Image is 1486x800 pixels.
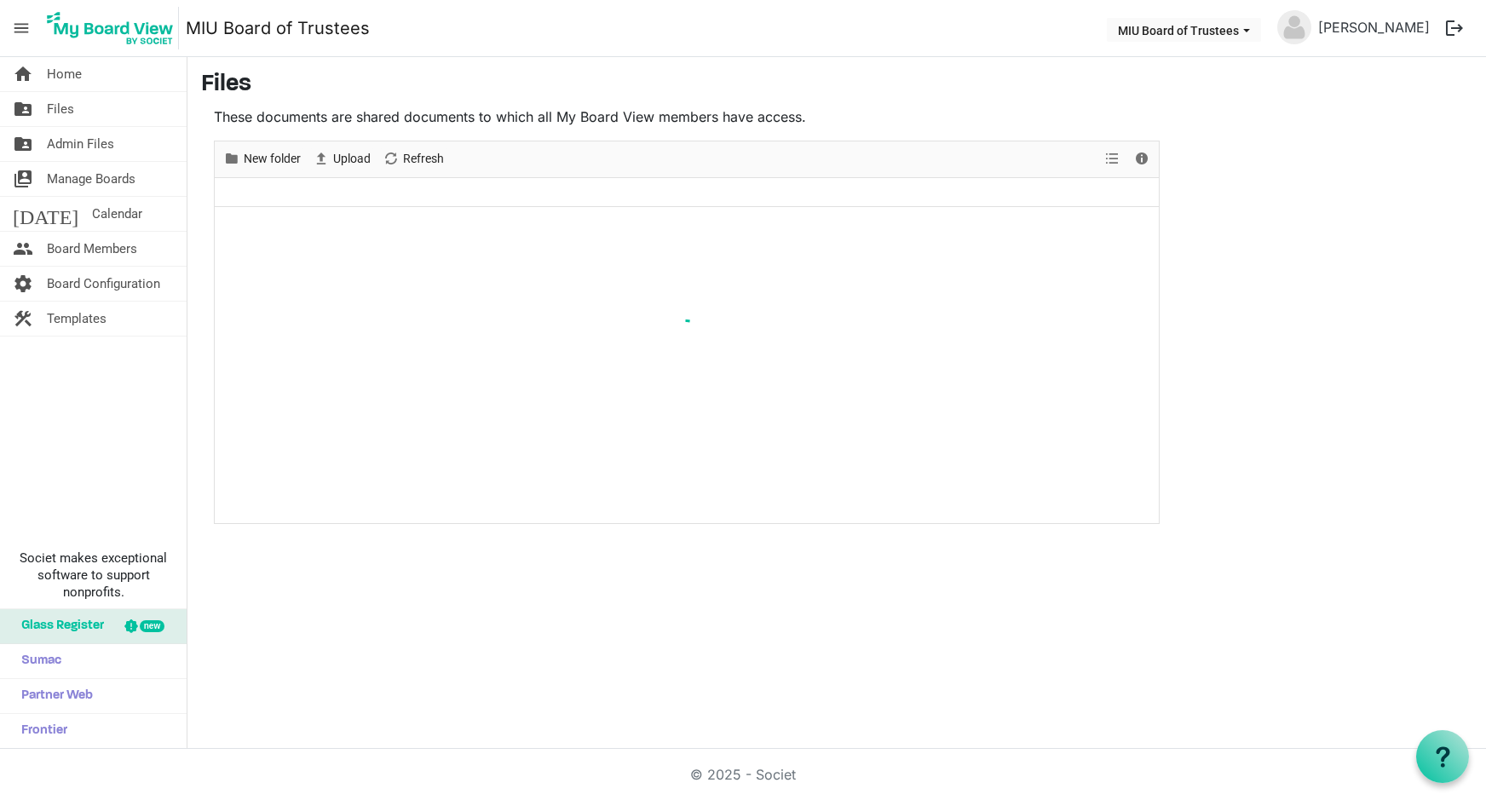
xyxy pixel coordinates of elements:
[47,57,82,91] span: Home
[186,11,370,45] a: MIU Board of Trustees
[5,12,37,44] span: menu
[13,609,104,643] span: Glass Register
[13,92,33,126] span: folder_shared
[13,679,93,713] span: Partner Web
[42,7,179,49] img: My Board View Logo
[92,197,142,231] span: Calendar
[201,71,1472,100] h3: Files
[13,197,78,231] span: [DATE]
[13,302,33,336] span: construction
[13,232,33,266] span: people
[13,714,67,748] span: Frontier
[214,106,1160,127] p: These documents are shared documents to which all My Board View members have access.
[47,267,160,301] span: Board Configuration
[13,127,33,161] span: folder_shared
[13,162,33,196] span: switch_account
[13,644,61,678] span: Sumac
[13,267,33,301] span: settings
[42,7,186,49] a: My Board View Logo
[47,302,107,336] span: Templates
[47,162,135,196] span: Manage Boards
[13,57,33,91] span: home
[47,127,114,161] span: Admin Files
[8,550,179,601] span: Societ makes exceptional software to support nonprofits.
[140,620,164,632] div: new
[47,232,137,266] span: Board Members
[1437,10,1472,46] button: logout
[1277,10,1311,44] img: no-profile-picture.svg
[1311,10,1437,44] a: [PERSON_NAME]
[47,92,74,126] span: Files
[1107,18,1261,42] button: MIU Board of Trustees dropdownbutton
[690,766,796,783] a: © 2025 - Societ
